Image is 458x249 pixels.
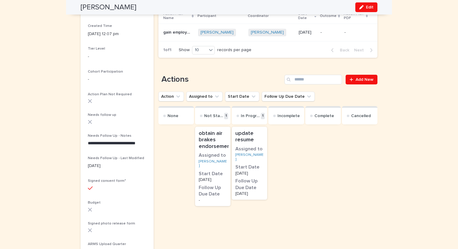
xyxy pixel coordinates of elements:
[88,24,112,28] span: Created Time
[88,179,126,183] span: Signed consent form*
[158,75,282,84] h1: Actions
[88,134,131,138] span: Needs Follow Up - Notes
[195,127,231,206] a: obtain air brakes endorsementAssigned to[PERSON_NAME] Start Date[DATE]Follow Up Due Date-
[224,113,228,119] p: 1
[217,48,251,53] p: records per page
[88,70,123,74] span: Cohort Participation
[201,30,234,35] a: [PERSON_NAME]
[88,54,146,60] p: -
[235,130,264,143] p: update resume
[88,201,101,205] span: Budget
[158,24,377,41] tr: gain employmentgain employment [PERSON_NAME] [PERSON_NAME] [DATE]--
[351,113,371,119] p: Cancelled
[88,156,144,160] span: Needs Follow Up - Last Modified
[320,30,339,35] p: -
[225,92,259,101] button: Start Date
[186,92,223,101] button: Assigned to
[199,185,227,198] h3: Follow Up Due Date
[248,13,269,19] p: Coordinator
[251,30,284,35] a: [PERSON_NAME]
[197,13,216,19] p: Participant
[199,130,232,150] p: obtain air brakes endorsement
[366,5,373,9] span: Edit
[204,113,223,119] p: Not Started
[88,222,135,225] span: Signed photo release form
[81,3,136,12] h2: [PERSON_NAME]
[88,242,126,246] span: ARMS Upload Quarter
[352,48,377,53] button: Next
[199,171,227,177] h3: Start Date
[158,92,184,101] button: Action
[168,113,178,119] p: None
[235,171,264,175] p: [DATE]
[199,159,227,168] a: [PERSON_NAME]
[88,47,105,51] span: Tier Level
[262,92,315,101] button: Follow Up Due Date
[277,113,300,119] p: Incomplete
[199,198,227,202] p: -
[320,13,337,19] p: Outcome
[241,113,260,119] p: In Progress
[88,93,132,96] span: Action Plan Not Required
[88,31,146,37] p: [DATE] 12:07 pm
[336,48,349,52] span: Back
[326,48,352,53] button: Back
[235,146,264,152] h3: Assigned to
[344,30,368,35] p: -
[299,30,316,35] p: [DATE]
[235,178,264,191] h3: Follow Up Due Date
[88,113,116,117] span: Needs follow up
[356,77,373,82] span: Add New
[298,11,313,22] p: Start Date
[199,178,227,182] p: [DATE]
[192,47,207,53] div: 10
[314,113,334,119] p: Complete
[158,43,176,57] p: 1 of 1
[354,48,367,52] span: Next
[163,11,190,22] p: Action Plan Name
[179,48,190,53] p: Show
[88,76,146,83] p: -
[235,153,264,162] a: [PERSON_NAME]
[163,29,194,35] p: gain employment
[199,152,227,159] h3: Assigned to
[261,113,265,119] p: 1
[232,127,267,200] a: update resumeAssigned to[PERSON_NAME] Start Date[DATE]Follow Up Due Date[DATE]
[355,2,377,12] button: Edit
[88,163,146,169] p: [DATE]
[346,75,377,84] a: Add New
[235,192,264,196] p: [DATE]
[284,75,342,84] input: Search
[235,164,264,171] h3: Start Date
[344,11,364,22] p: Action Plan PDF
